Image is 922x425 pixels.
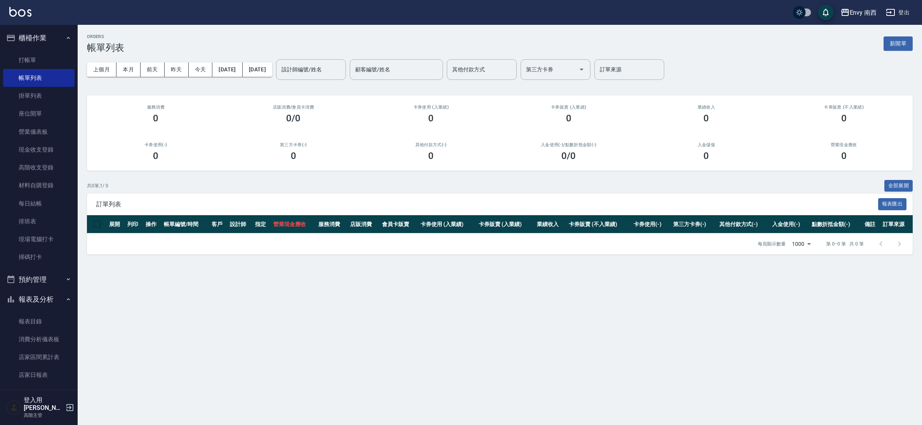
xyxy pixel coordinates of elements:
button: 預約管理 [3,270,75,290]
button: 昨天 [165,62,189,77]
th: 其他付款方式(-) [717,215,770,233]
a: 座位開單 [3,105,75,123]
th: 點數折抵金額(-) [810,215,863,233]
th: 店販消費 [348,215,380,233]
h2: 第三方卡券(-) [234,142,353,147]
h3: 0 [428,113,434,124]
a: 掃碼打卡 [3,248,75,266]
th: 客戶 [210,215,228,233]
button: save [818,5,833,20]
button: 登出 [883,5,913,20]
a: 掛單列表 [3,87,75,105]
h2: 業績收入 [647,105,766,110]
a: 材料自購登錄 [3,176,75,194]
a: 每日結帳 [3,195,75,212]
h2: ORDERS [87,34,124,39]
h3: 0 [703,113,709,124]
img: Person [6,400,22,415]
button: 本月 [116,62,141,77]
a: 消費分析儀表板 [3,330,75,348]
th: 業績收入 [535,215,567,233]
a: 帳單列表 [3,69,75,87]
p: 高階主管 [24,412,63,419]
h3: 0 [428,150,434,161]
a: 新開單 [884,40,913,47]
p: 共 0 筆, 1 / 0 [87,182,108,189]
button: [DATE] [243,62,272,77]
img: Logo [9,7,31,17]
h2: 卡券使用 (入業績) [372,105,491,110]
h2: 其他付款方式(-) [372,142,491,147]
button: Open [575,63,588,76]
h3: 0 [703,150,709,161]
th: 操作 [144,215,162,233]
h3: 0 [153,113,158,124]
h3: 0 [153,150,158,161]
a: 店家日報表 [3,366,75,384]
button: [DATE] [212,62,242,77]
th: 訂單來源 [881,215,913,233]
th: 列印 [125,215,144,233]
h3: 服務消費 [96,105,215,110]
button: 報表及分析 [3,289,75,309]
h3: 0 [291,150,296,161]
th: 展開 [107,215,125,233]
h2: 入金儲值 [647,142,766,147]
h3: 帳單列表 [87,42,124,53]
h5: 登入用[PERSON_NAME] [24,396,63,412]
th: 指定 [253,215,271,233]
a: 報表匯出 [878,200,907,207]
h3: 0 [566,113,571,124]
h2: 卡券販賣 (不入業績) [785,105,904,110]
h2: 入金使用(-) /點數折抵金額(-) [509,142,629,147]
h2: 卡券使用(-) [96,142,215,147]
h2: 卡券販賣 (入業績) [509,105,629,110]
a: 店家排行榜 [3,384,75,402]
button: 新開單 [884,36,913,51]
a: 店家區間累計表 [3,348,75,366]
th: 營業現金應收 [271,215,317,233]
a: 高階收支登錄 [3,159,75,176]
h3: 0 [841,113,847,124]
a: 打帳單 [3,51,75,69]
div: 1000 [789,233,814,254]
th: 備註 [863,215,881,233]
button: 今天 [189,62,213,77]
th: 卡券販賣 (不入業績) [567,215,632,233]
h2: 營業現金應收 [785,142,904,147]
th: 卡券販賣 (入業績) [477,215,535,233]
th: 設計師 [228,215,253,233]
button: 全部展開 [884,180,913,192]
th: 會員卡販賣 [380,215,418,233]
a: 現金收支登錄 [3,141,75,159]
button: Envy 南西 [837,5,880,21]
h3: 0/0 [286,113,300,124]
a: 排班表 [3,212,75,230]
th: 卡券使用 (入業績) [418,215,477,233]
a: 現場電腦打卡 [3,230,75,248]
h3: 0 [841,150,847,161]
h3: 0 /0 [561,150,576,161]
button: 前天 [141,62,165,77]
th: 服務消費 [316,215,348,233]
div: Envy 南西 [850,8,877,17]
button: 櫃檯作業 [3,28,75,48]
span: 訂單列表 [96,200,878,208]
button: 上個月 [87,62,116,77]
th: 卡券使用(-) [632,215,671,233]
a: 報表目錄 [3,313,75,330]
p: 第 0–0 筆 共 0 筆 [826,240,864,247]
p: 每頁顯示數量 [758,240,786,247]
th: 入金使用(-) [770,215,810,233]
th: 第三方卡券(-) [671,215,717,233]
button: 報表匯出 [878,198,907,210]
a: 營業儀表板 [3,123,75,141]
th: 帳單編號/時間 [162,215,210,233]
h2: 店販消費 /會員卡消費 [234,105,353,110]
